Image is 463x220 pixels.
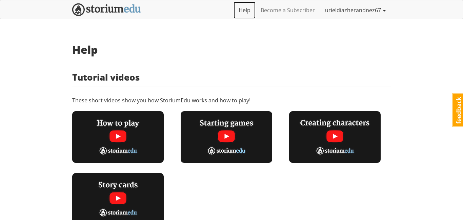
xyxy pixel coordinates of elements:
a: Help [234,2,256,19]
img: How to play [72,111,164,163]
img: StoriumEDU [72,3,141,16]
h3: Tutorial videos [72,72,391,82]
h2: Help [72,44,391,55]
img: Starting games [181,111,272,163]
p: These short videos show you how StoriumEdu works and how to play! [72,97,391,104]
img: Creating characters [289,111,381,163]
a: urieldiazherandnez67 [320,2,391,19]
a: Become a Subscriber [256,2,320,19]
